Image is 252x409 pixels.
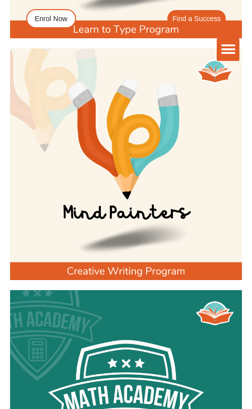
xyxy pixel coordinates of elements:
span: Enrol Now [35,15,68,22]
img: Creative Writing Holiday Program [10,48,242,280]
span: Find a Success [172,15,221,22]
a: Find a Success [167,10,226,27]
div: Menu Toggle [217,38,239,61]
iframe: Chat Widget [79,295,252,409]
a: Enrol Now [26,9,76,28]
